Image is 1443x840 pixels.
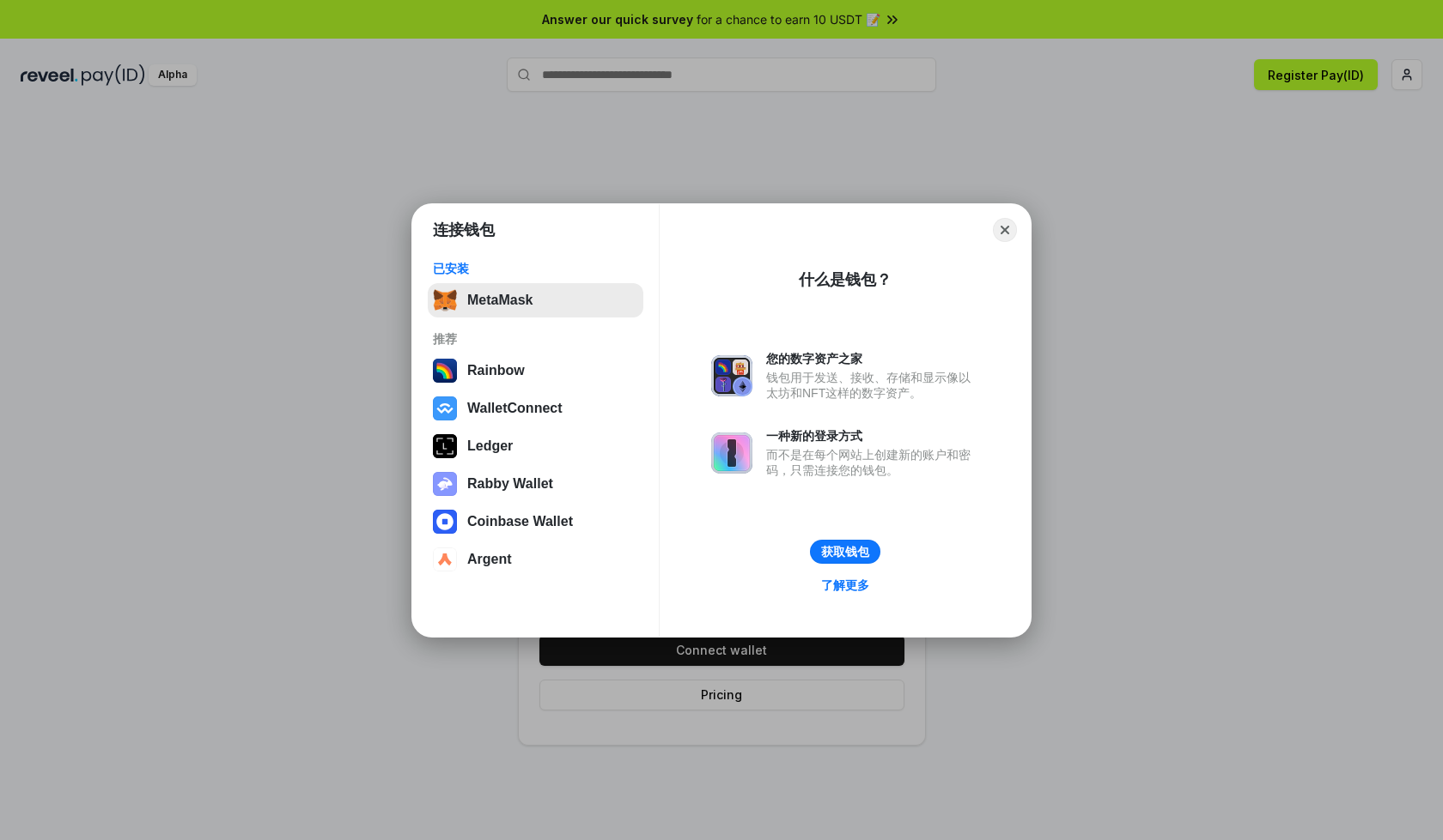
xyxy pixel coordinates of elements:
[821,577,869,593] div: 了解更多
[433,288,457,312] img: svg+xml,%3Csvg%20fill%3D%22none%22%20height%3D%2233%22%20viewBox%3D%220%200%2035%2033%22%20width%...
[467,293,533,308] div: MetaMask
[467,363,525,378] div: Rainbow
[711,432,752,474] img: svg+xml,%3Csvg%20xmlns%3D%22http%3A%2F%2Fwww.w3.org%2F2000%2Fsvg%22%20fill%3D%22none%22%20viewBox...
[810,540,880,564] button: 获取钱包
[428,283,643,317] button: MetaMask
[428,505,643,539] button: Coinbase Wallet
[766,370,979,401] div: 钱包用于发送、接收、存储和显示像以太坊和NFT这样的数字资产。
[433,220,495,240] h1: 连接钱包
[821,544,869,559] div: 获取钱包
[766,447,979,478] div: 而不是在每个网站上创建新的账户和密码，只需连接您的钱包。
[433,359,457,383] img: svg+xml,%3Csvg%20width%3D%22120%22%20height%3D%22120%22%20viewBox%3D%220%200%20120%20120%22%20fil...
[428,467,643,501] button: Rabby Wallet
[433,331,638,347] div: 推荐
[467,476,553,492] div: Rabby Wallet
[428,391,643,426] button: WalletConnect
[467,401,563,416] div: WalletConnect
[433,472,457,496] img: svg+xml,%3Csvg%20xmlns%3D%22http%3A%2F%2Fwww.w3.org%2F2000%2Fsvg%22%20fill%3D%22none%22%20viewBox...
[467,552,512,567] div: Argent
[766,351,979,366] div: 您的数字资产之家
[433,434,457,458] img: svg+xml,%3Csvg%20xmlns%3D%22http%3A%2F%2Fwww.w3.org%2F2000%2Fsvg%22%20width%3D%2228%22%20height%3...
[766,428,979,444] div: 一种新的登录方式
[428,354,643,388] button: Rainbow
[711,355,752,396] img: svg+xml,%3Csvg%20xmlns%3D%22http%3A%2F%2Fwww.w3.org%2F2000%2Fsvg%22%20fill%3D%22none%22%20viewBox...
[428,429,643,463] button: Ledger
[428,542,643,577] button: Argent
[811,574,880,596] a: 了解更多
[433,261,638,276] div: 已安装
[433,396,457,420] img: svg+xml,%3Csvg%20width%3D%2228%22%20height%3D%2228%22%20viewBox%3D%220%200%2028%2028%22%20fill%3D...
[433,510,457,534] img: svg+xml,%3Csvg%20width%3D%2228%22%20height%3D%2228%22%20viewBox%3D%220%200%2028%2028%22%20fill%3D...
[467,438,513,454] div: Ledger
[993,218,1017,242] button: Close
[433,547,457,571] img: svg+xml,%3Csvg%20width%3D%2228%22%20height%3D%2228%22%20viewBox%3D%220%200%2028%2028%22%20fill%3D...
[799,269,892,290] div: 什么是钱包？
[467,514,573,529] div: Coinbase Wallet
